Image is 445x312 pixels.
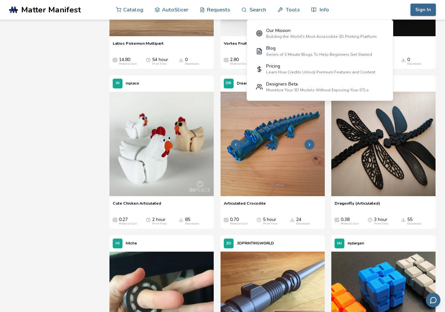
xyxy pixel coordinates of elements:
[266,88,369,92] div: Monetize Your 3D Models Without Exposing Your STLs
[224,41,263,51] a: Vortex Fruit Washer
[224,57,228,62] span: Average Cost
[113,41,164,51] a: Latios Pokemon Multipart
[341,222,358,226] div: Material Cost
[374,217,388,226] div: 3 hour
[119,57,136,66] div: 14.80
[348,240,364,247] p: mjdargen
[407,222,422,226] div: Downloads
[119,62,136,66] div: Material Cost
[224,217,228,222] span: Average Cost
[290,217,294,222] span: Downloads
[368,217,372,222] span: Average Print Time
[237,80,258,87] p: Dreampaint
[152,217,166,226] div: 2 hour
[341,217,358,226] div: 0.38
[296,217,310,226] div: 24
[266,34,377,39] div: Building the World's Most Accessible 3D Printing Platform
[119,222,136,226] div: Material Cost
[230,57,248,66] div: 2.80
[374,222,388,226] div: Print Time
[410,4,436,16] button: Sign In
[179,57,183,62] span: Downloads
[263,222,277,226] div: Print Time
[226,81,231,86] span: DR
[126,240,137,247] p: hitcha
[251,78,388,96] a: Designers BetaMonetize Your 3D Models Without Exposing Your STLs
[401,57,406,62] span: Downloads
[179,217,183,222] span: Downloads
[113,201,161,211] a: Cute Chicken Articulated
[407,57,422,66] div: 0
[185,222,199,226] div: Downloads
[426,293,440,307] button: Send feedback via email
[113,57,117,62] span: Average Cost
[266,70,375,74] div: Learn How Credits Unlock Premium Features and Content
[113,217,117,222] span: Average Cost
[266,52,372,57] div: Series of 3 Minute Blogs To Help Beginners Get Started
[407,217,422,226] div: 55
[152,57,168,66] div: 54 hour
[335,217,339,222] span: Average Cost
[335,201,380,211] a: Dragonfly (Articulated)
[226,242,231,246] span: 3D
[146,57,151,62] span: Average Print Time
[251,24,388,42] a: Our MissionBuilding the World's Most Accessible 3D Printing Platform
[21,5,81,14] span: Matter Manifest
[257,217,261,222] span: Average Print Time
[266,46,372,51] div: Blog
[237,240,274,247] p: 3DPRINTINGWORLD
[266,82,369,87] div: Designers Beta
[185,62,199,66] div: Downloads
[263,217,277,226] div: 5 hour
[126,80,139,87] p: inplace
[251,60,388,78] a: PricingLearn How Credits Unlock Premium Features and Content
[116,81,120,86] span: IN
[230,217,248,226] div: 0.70
[230,222,248,226] div: Material Cost
[407,62,422,66] div: Downloads
[119,217,136,226] div: 0.27
[230,62,248,66] div: Material Cost
[296,222,310,226] div: Downloads
[251,42,388,60] a: BlogSeries of 3 Minute Blogs To Help Beginners Get Started
[337,242,342,246] span: MJ
[266,28,377,33] div: Our Mission
[116,242,120,246] span: HI
[152,222,166,226] div: Print Time
[224,201,266,211] a: Articulated Crocodile
[185,57,199,66] div: 0
[146,217,151,222] span: Average Print Time
[401,217,406,222] span: Downloads
[266,64,375,69] div: Pricing
[185,217,199,226] div: 85
[152,62,166,66] div: Print Time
